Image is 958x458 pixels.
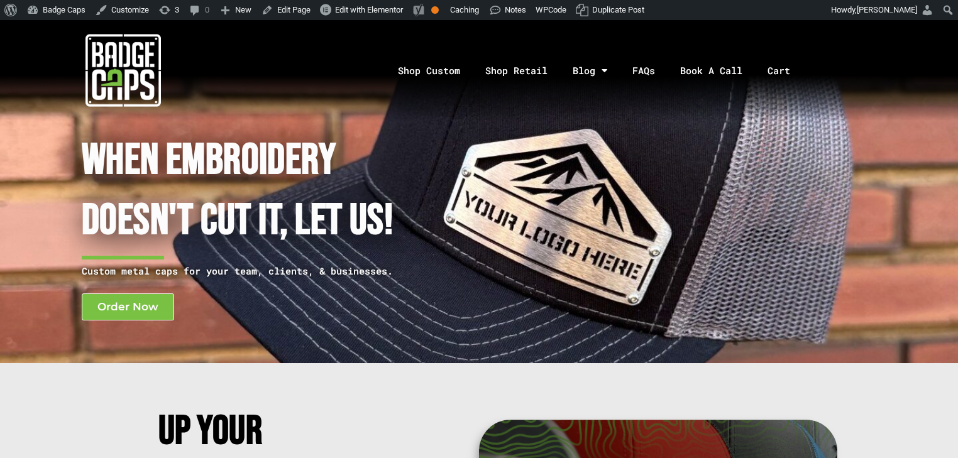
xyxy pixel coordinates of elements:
a: Shop Retail [473,38,560,104]
a: FAQs [620,38,668,104]
nav: Menu [246,38,958,104]
a: Cart [755,38,818,104]
span: Edit with Elementor [335,5,403,14]
span: [PERSON_NAME] [857,5,917,14]
h1: When Embroidery Doesn't cut it, Let Us! [82,131,425,252]
span: Order Now [97,302,158,312]
img: badgecaps white logo with green acccent [85,33,161,108]
a: Book A Call [668,38,755,104]
a: Blog [560,38,620,104]
a: Shop Custom [385,38,473,104]
p: Custom metal caps for your team, clients, & businesses. [82,263,425,279]
div: OK [431,6,439,14]
a: Order Now [82,293,174,320]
